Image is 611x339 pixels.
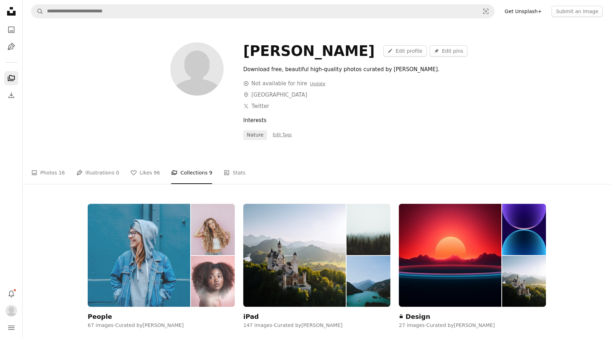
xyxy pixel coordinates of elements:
[191,204,235,255] img: photo-1500917293891-ef795e70e1f6
[243,103,269,109] a: Twitter
[273,132,292,137] span: Edit Tags
[500,6,546,17] a: Get Unsplash+
[6,305,17,316] img: Avatar of user Jaydeep Gajera
[170,42,223,96] img: Avatar of user Jaydeep Gajera
[243,322,390,329] div: 147 images · Curated by
[31,161,65,184] a: Photos 16
[31,4,495,18] form: Find visuals sitewide
[502,256,546,307] img: photo-1687711590276-e4793db3c191
[223,161,245,184] a: Stats
[88,204,235,320] a: People
[116,169,119,177] span: 0
[502,204,546,255] img: photo-1663630487263-1f6b2790e0f0
[4,88,18,102] a: Download History
[243,92,307,98] a: [GEOGRAPHIC_DATA]
[142,322,184,328] a: [PERSON_NAME]
[4,304,18,318] button: Profile
[31,5,43,18] button: Search Unsplash
[191,256,235,307] img: photo-1519699047748-de8e457a634e
[243,204,346,307] img: photo-1687711590276-e4793db3c191
[383,45,427,57] a: Edit profile
[301,322,342,328] a: [PERSON_NAME]
[243,42,375,59] div: [PERSON_NAME]
[4,287,18,301] button: Notifications
[243,116,546,125] div: Interests
[347,204,390,255] img: photo-1509316975850-ff9c5deb0cd9
[154,169,160,177] span: 96
[406,312,430,321] div: Design
[273,132,292,138] a: Edit Tags
[243,130,267,140] a: nature
[243,312,259,321] div: iPad
[243,204,390,320] a: iPad
[310,81,325,86] a: Update
[477,5,494,18] button: Visual search
[4,321,18,335] button: Menu
[243,65,455,74] div: Download free, beautiful high-quality photos curated by [PERSON_NAME].
[430,45,468,57] button: Edit pins
[454,322,495,328] a: [PERSON_NAME]
[88,312,112,321] div: People
[399,204,546,320] a: Design
[4,71,18,85] a: Collections
[88,204,190,307] img: photo-1517841905240-472988babdf9
[347,256,390,307] img: photo-1505429155379-441cc7a574f7
[130,161,160,184] a: Likes 96
[399,204,501,307] img: photo-1693868769698-6c7440636a09
[552,6,603,17] button: Submit an image
[88,322,235,329] div: 67 images · Curated by
[4,40,18,54] a: Illustrations
[76,161,119,184] a: Illustrations 0
[4,4,18,20] a: Home — Unsplash
[399,322,546,329] div: 27 images · Curated by
[243,79,325,88] div: Not available for hire
[59,169,65,177] span: 16
[4,23,18,37] a: Photos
